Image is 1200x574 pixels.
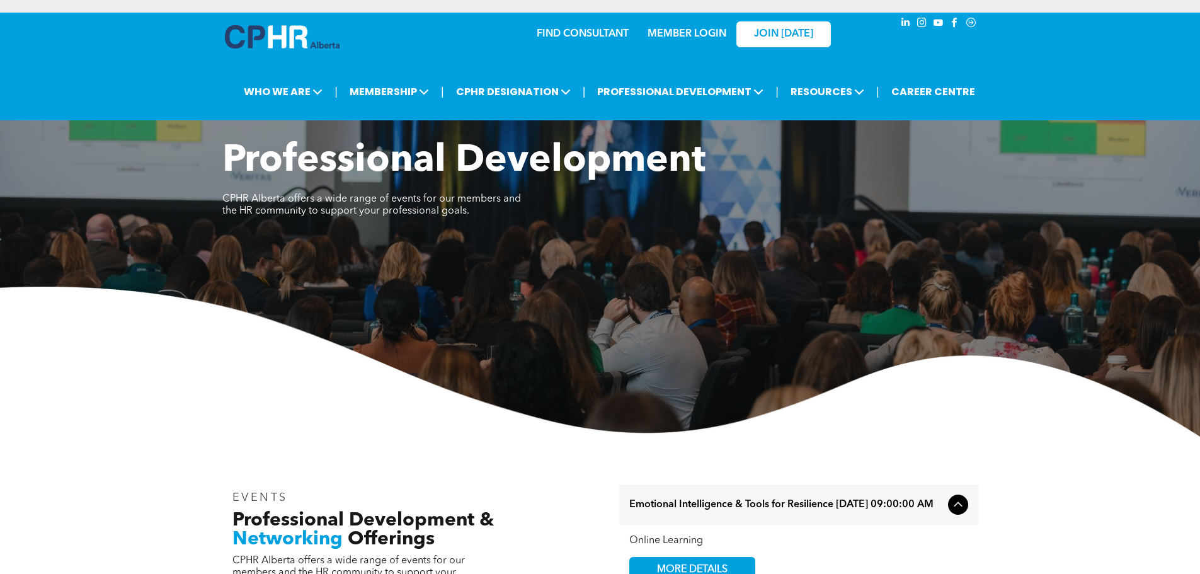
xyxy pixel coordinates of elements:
[232,492,289,503] span: EVENTS
[452,80,574,103] span: CPHR DESIGNATION
[629,499,943,511] span: Emotional Intelligence & Tools for Resilience [DATE] 09:00:00 AM
[736,21,831,47] a: JOIN [DATE]
[348,530,435,549] span: Offerings
[629,535,968,547] div: Online Learning
[787,80,868,103] span: RESOURCES
[648,29,726,39] a: MEMBER LOGIN
[222,194,521,216] span: CPHR Alberta offers a wide range of events for our members and the HR community to support your p...
[899,16,913,33] a: linkedin
[583,79,586,105] li: |
[593,80,767,103] span: PROFESSIONAL DEVELOPMENT
[240,80,326,103] span: WHO WE ARE
[876,79,879,105] li: |
[222,142,706,180] span: Professional Development
[775,79,779,105] li: |
[346,80,433,103] span: MEMBERSHIP
[441,79,444,105] li: |
[915,16,929,33] a: instagram
[232,511,494,530] span: Professional Development &
[334,79,338,105] li: |
[537,29,629,39] a: FIND CONSULTANT
[225,25,340,49] img: A blue and white logo for cp alberta
[932,16,946,33] a: youtube
[232,530,343,549] span: Networking
[964,16,978,33] a: Social network
[754,28,813,40] span: JOIN [DATE]
[888,80,979,103] a: CAREER CENTRE
[948,16,962,33] a: facebook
